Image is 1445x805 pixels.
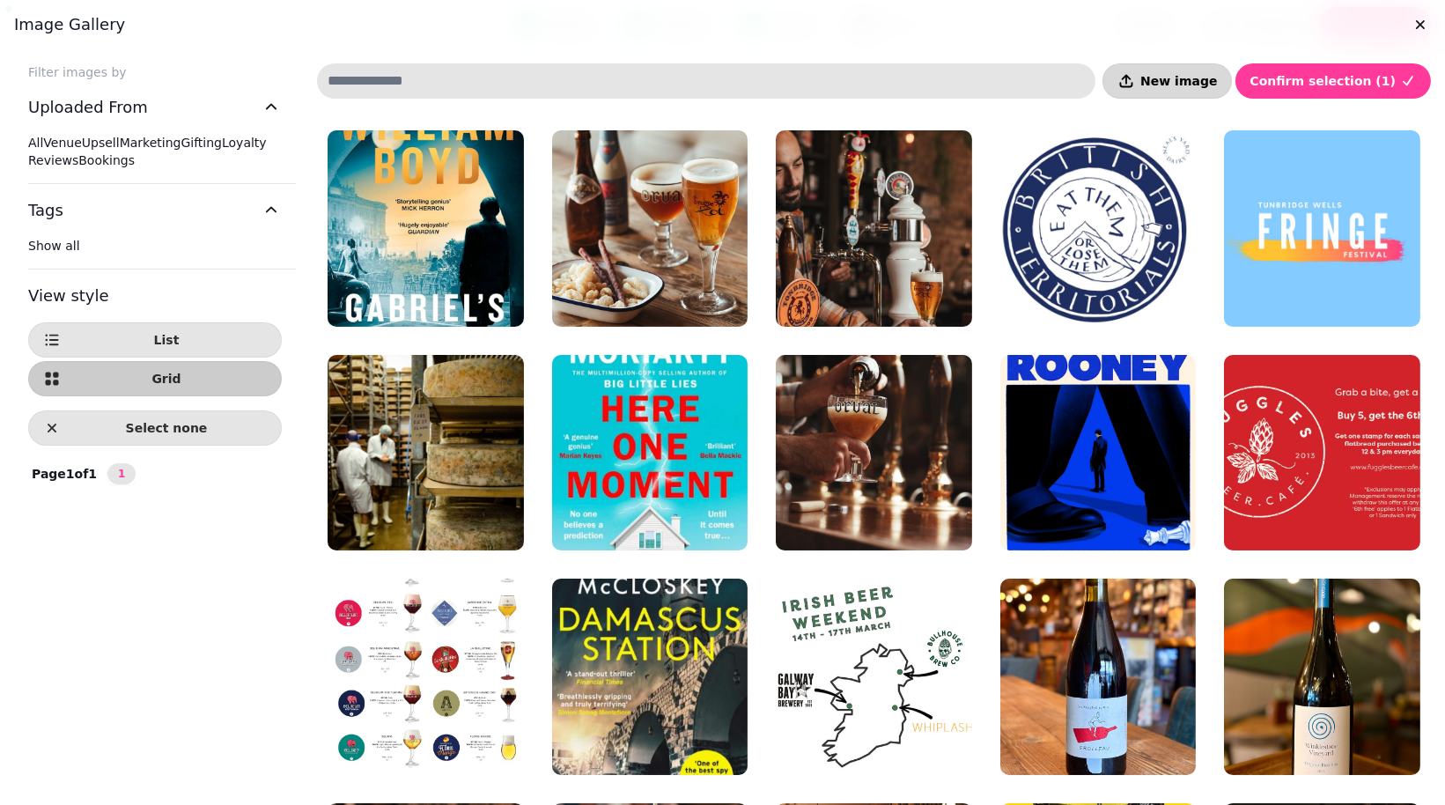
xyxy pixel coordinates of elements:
img: WhatsApp Image 2025-03-11 at 16.23.44 (1).jpeg [1224,579,1420,775]
span: Venue [43,136,81,150]
img: FoodLoyaltyClub.jpg [1224,355,1420,551]
span: Show all [28,239,80,253]
div: Uploaded From [28,134,282,183]
span: Gifting [181,136,222,150]
img: Screenshot 2025-06-26 at 13.40.28.png [552,355,748,551]
span: Bookings [78,153,135,167]
button: 1 [107,463,136,484]
span: New image [1140,75,1217,87]
img: Fuggles Tonbridge0056.jpg [776,130,972,327]
div: Tags [28,237,282,269]
button: Uploaded From [28,81,282,134]
button: New image [1102,63,1232,99]
button: Tags [28,184,282,237]
span: Select none [66,422,267,434]
img: Logo-1-.png [1224,130,1420,327]
nav: Pagination [107,463,136,484]
button: Select none [28,410,282,446]
label: Filter images by [14,63,296,81]
span: Confirm selection ( 1 ) [1250,75,1396,87]
button: List [28,322,282,358]
img: HUYGHE MENU.jpg [328,579,524,775]
span: Loyalty [222,136,267,150]
span: Grid [66,373,267,385]
img: Screenshot 2025-03-05 at 15.47.37.png [776,579,972,775]
img: Fuggles Tonbridge0036.jpg [552,130,748,327]
span: Upsell [82,136,120,150]
h3: View style [28,284,282,308]
span: Reviews [28,153,78,167]
h3: Image gallery [14,14,1431,35]
img: Logo NYD.jpg [1000,130,1197,327]
img: WhatsApp Image 2025-03-11 at 16.23.44.jpeg [1000,579,1197,775]
span: 1 [114,469,129,479]
img: Fuggles Tonbridge0046.jpg [776,355,972,551]
span: List [66,334,267,346]
img: Screenshot 2025-08-01 at 17.12.00.png [328,130,524,327]
img: Screenshot 2025-05-28 at 14.48.37.png [1000,355,1197,551]
button: Confirm selection (1) [1235,63,1431,99]
button: Grid [28,361,282,396]
p: Page 1 of 1 [25,465,104,483]
img: Screenshot 2025-04-05 at 14.15.04.png [552,579,748,775]
span: Marketing [120,136,181,150]
img: Sparkenhoe NYD.jpg [328,355,524,551]
span: All [28,136,43,150]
